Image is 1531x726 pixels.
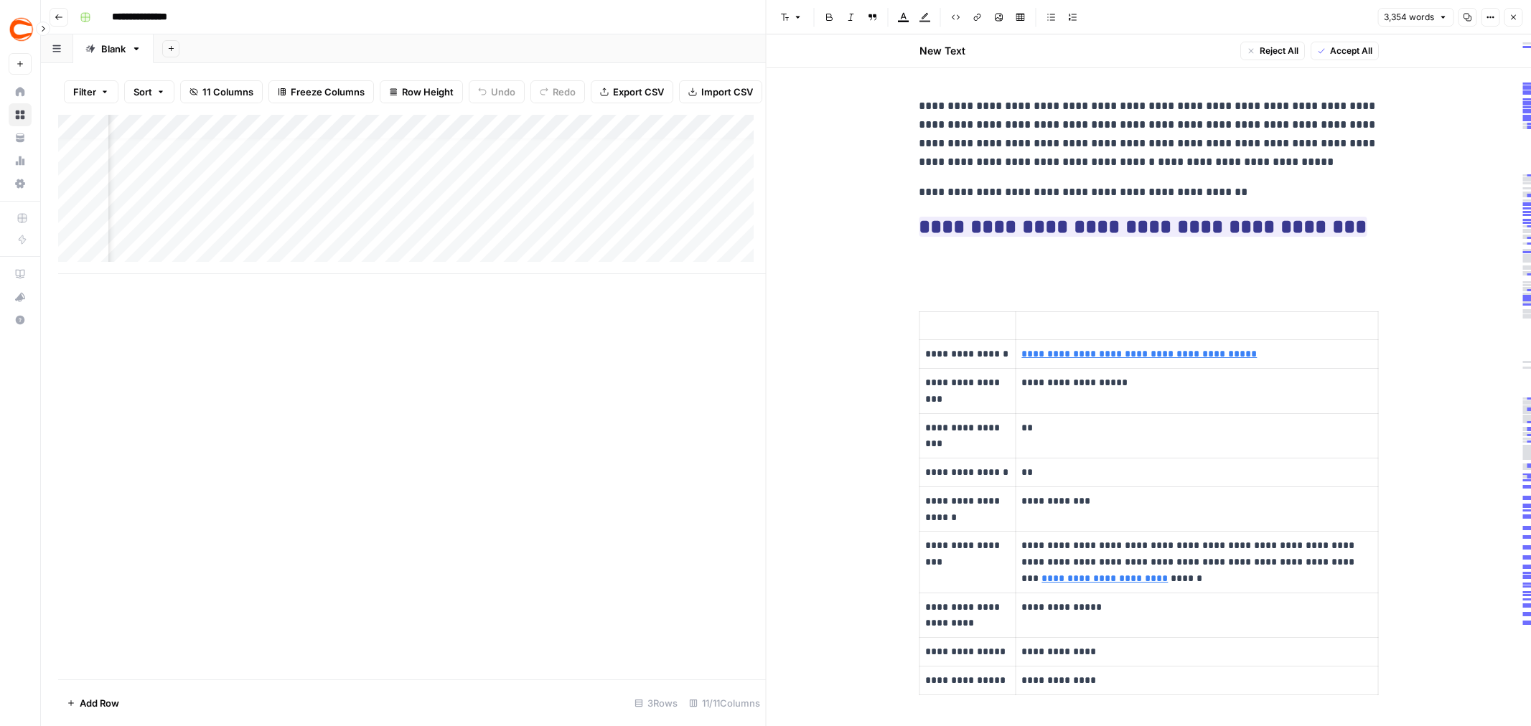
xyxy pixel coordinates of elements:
[9,286,31,308] div: What's new?
[591,80,673,103] button: Export CSV
[1259,44,1298,57] span: Reject All
[124,80,174,103] button: Sort
[202,85,253,99] span: 11 Columns
[701,85,753,99] span: Import CSV
[629,692,683,715] div: 3 Rows
[180,80,263,103] button: 11 Columns
[1384,11,1434,24] span: 3,354 words
[683,692,766,715] div: 11/11 Columns
[613,85,664,99] span: Export CSV
[58,692,128,715] button: Add Row
[1240,42,1304,60] button: Reject All
[1329,44,1372,57] span: Accept All
[9,103,32,126] a: Browse
[9,263,32,286] a: AirOps Academy
[73,34,154,63] a: Blank
[1377,8,1453,27] button: 3,354 words
[80,696,119,710] span: Add Row
[9,80,32,103] a: Home
[380,80,463,103] button: Row Height
[101,42,126,56] div: Blank
[9,286,32,308] button: What's new?
[73,85,96,99] span: Filter
[64,80,118,103] button: Filter
[9,149,32,172] a: Usage
[134,85,152,99] span: Sort
[9,11,32,47] button: Workspace: Covers
[469,80,525,103] button: Undo
[919,44,965,58] h2: New Text
[9,16,34,42] img: Covers Logo
[491,85,515,99] span: Undo
[1310,42,1378,60] button: Accept All
[530,80,585,103] button: Redo
[291,85,365,99] span: Freeze Columns
[9,126,32,149] a: Your Data
[402,85,454,99] span: Row Height
[553,85,576,99] span: Redo
[679,80,762,103] button: Import CSV
[9,308,32,331] button: Help + Support
[268,80,374,103] button: Freeze Columns
[9,172,32,195] a: Settings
